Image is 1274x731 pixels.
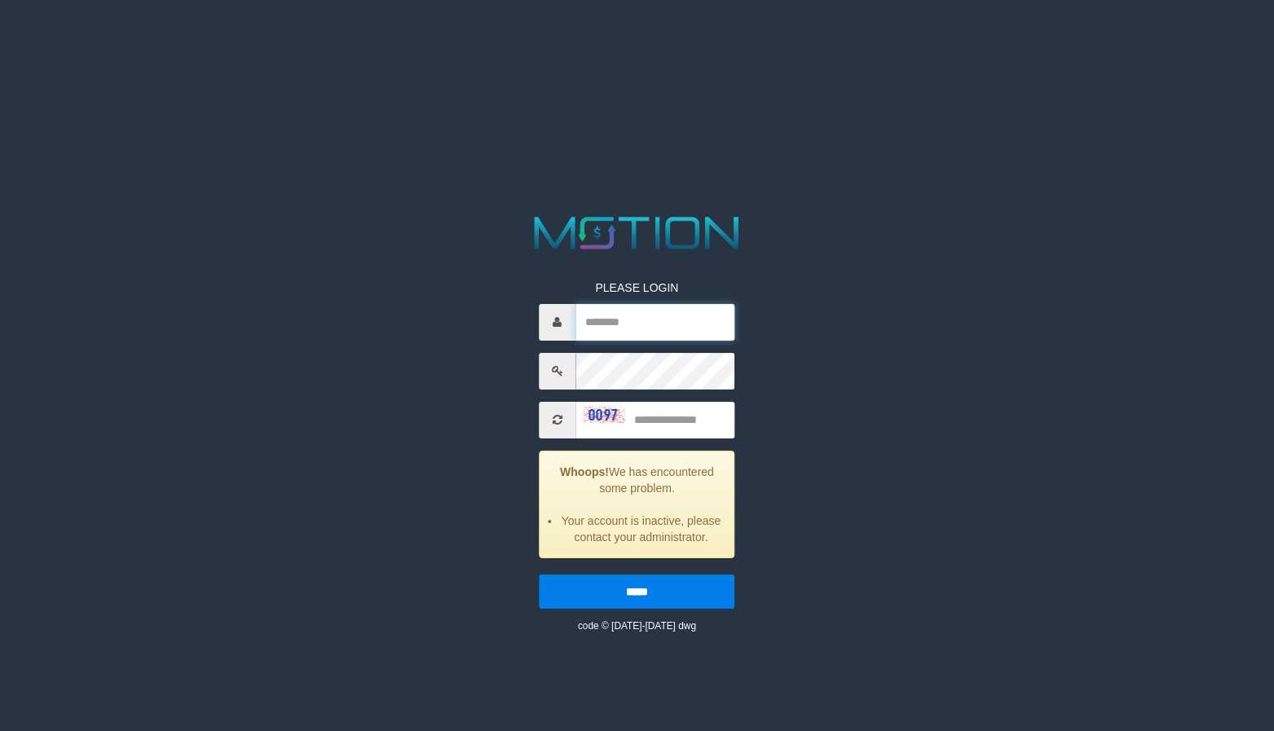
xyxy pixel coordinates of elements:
[539,280,734,296] p: PLEASE LOGIN
[578,620,696,632] small: code © [DATE]-[DATE] dwg
[539,451,734,558] div: We has encountered some problem.
[560,465,609,478] strong: Whoops!
[584,407,624,423] img: captcha
[560,513,721,545] li: Your account is inactive, please contact your administrator.
[526,211,749,255] img: MOTION_logo.png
